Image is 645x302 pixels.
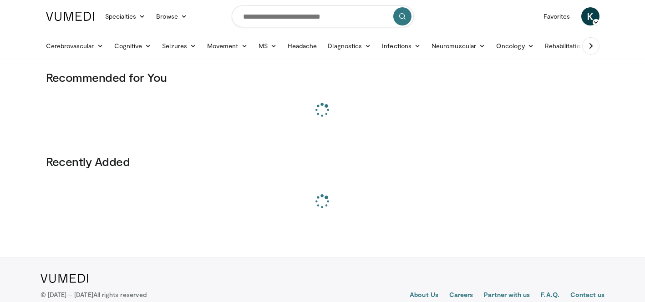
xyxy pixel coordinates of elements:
h3: Recently Added [46,154,599,169]
a: Oncology [491,37,539,55]
a: Seizures [157,37,202,55]
a: Browse [151,7,193,25]
a: Neuromuscular [426,37,491,55]
a: Diagnostics [322,37,376,55]
a: Cognitive [109,37,157,55]
p: © [DATE] – [DATE] [41,290,147,299]
a: Cerebrovascular [41,37,109,55]
a: Contact us [570,290,605,301]
img: VuMedi Logo [46,12,94,21]
a: MS [253,37,282,55]
a: Headache [282,37,323,55]
img: VuMedi Logo [41,274,88,283]
a: Rehabilitation [539,37,589,55]
a: F.A.Q. [541,290,559,301]
input: Search topics, interventions [232,5,414,27]
a: K [581,7,599,25]
span: All rights reserved [93,291,147,298]
a: Specialties [100,7,151,25]
h3: Recommended for You [46,70,599,85]
a: About Us [410,290,438,301]
a: Careers [449,290,473,301]
a: Movement [202,37,253,55]
a: Partner with us [484,290,530,301]
a: Favorites [538,7,576,25]
a: Infections [376,37,426,55]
